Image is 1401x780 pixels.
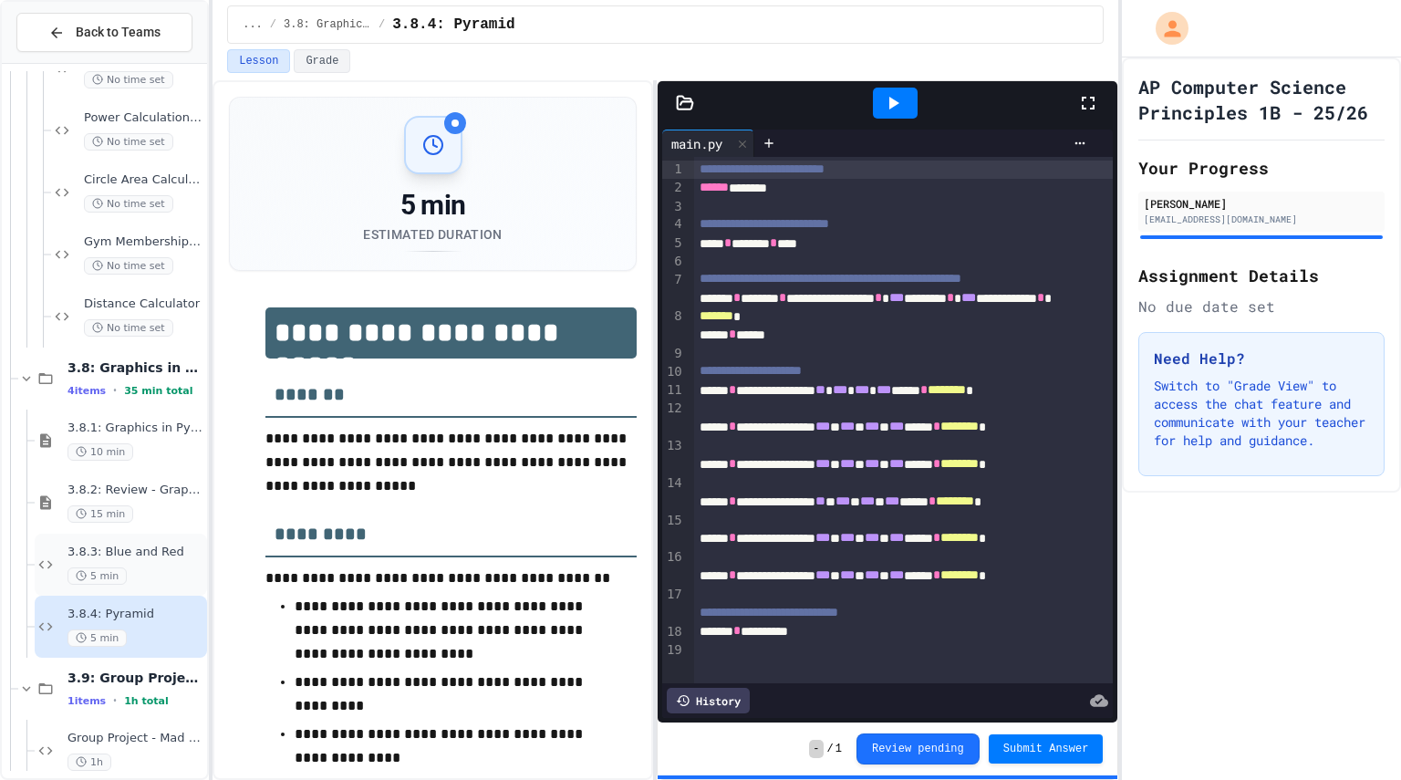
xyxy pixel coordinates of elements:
div: 10 [662,363,685,381]
span: No time set [84,71,173,88]
h2: Assignment Details [1138,263,1385,288]
span: 3.8: Graphics in Python [284,17,371,32]
div: main.py [662,134,732,153]
span: • [113,693,117,708]
span: 10 min [67,443,133,461]
div: main.py [662,130,754,157]
span: / [379,17,385,32]
div: [EMAIL_ADDRESS][DOMAIN_NAME] [1144,213,1379,226]
div: 12 [662,400,685,437]
span: 3.8.1: Graphics in Python [67,421,203,436]
div: 9 [662,345,685,363]
div: 7 [662,271,685,308]
span: Back to Teams [76,23,161,42]
span: Submit Answer [1003,742,1089,756]
div: 11 [662,381,685,400]
div: 2 [662,179,685,197]
div: 5 min [363,189,502,222]
button: Review pending [856,733,980,764]
span: No time set [84,257,173,275]
div: 17 [662,586,685,623]
div: 15 [662,512,685,549]
span: 1 items [67,695,106,707]
h3: Need Help? [1154,348,1369,369]
button: Submit Answer [989,734,1104,764]
span: 1 [835,742,842,756]
div: 6 [662,253,685,271]
span: 3.8.3: Blue and Red [67,545,203,560]
div: History [667,688,750,713]
span: 5 min [67,629,127,647]
span: 1h total [124,695,169,707]
button: Lesson [227,49,290,73]
span: Gym Membership Calculator [84,234,203,250]
span: Circle Area Calculator [84,172,203,188]
p: Switch to "Grade View" to access the chat feature and communicate with your teacher for help and ... [1154,377,1369,450]
span: 4 items [67,385,106,397]
div: 16 [662,548,685,586]
span: • [113,383,117,398]
span: 3.8.2: Review - Graphics in Python [67,483,203,498]
span: / [827,742,834,756]
div: 14 [662,474,685,512]
span: 3.8.4: Pyramid [392,14,514,36]
span: No time set [84,133,173,151]
div: 8 [662,307,685,345]
h1: AP Computer Science Principles 1B - 25/26 [1138,74,1385,125]
span: No time set [84,195,173,213]
span: 3.8: Graphics in Python [67,359,203,376]
span: 3.8.4: Pyramid [67,607,203,622]
div: 13 [662,437,685,474]
span: 15 min [67,505,133,523]
span: 35 min total [124,385,192,397]
button: Back to Teams [16,13,192,52]
div: 5 [662,234,685,253]
h2: Your Progress [1138,155,1385,181]
div: 18 [662,623,685,641]
span: 3.9: Group Project - Mad Libs [67,670,203,686]
div: 1 [662,161,685,179]
span: 5 min [67,567,127,585]
div: [PERSON_NAME] [1144,195,1379,212]
span: ... [243,17,263,32]
div: 3 [662,198,685,216]
div: My Account [1136,7,1193,49]
div: 4 [662,215,685,234]
div: Estimated Duration [363,225,502,244]
span: Power Calculation Fix [84,110,203,126]
div: No due date set [1138,296,1385,317]
div: 19 [662,641,685,660]
span: No time set [84,319,173,337]
span: / [270,17,276,32]
span: - [809,740,823,758]
span: 1h [67,754,111,771]
button: Grade [294,49,350,73]
span: Group Project - Mad Libs [67,731,203,746]
span: Distance Calculator [84,296,203,312]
